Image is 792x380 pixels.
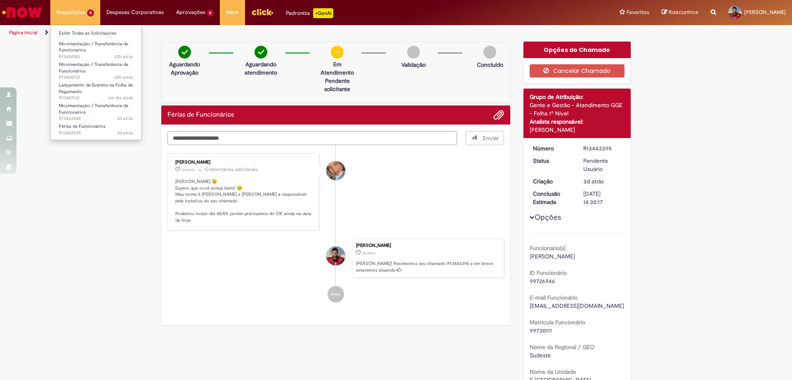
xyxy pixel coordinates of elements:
[530,253,575,260] span: [PERSON_NAME]
[356,243,500,248] div: [PERSON_NAME]
[527,157,577,165] dt: Status
[331,46,344,59] img: circle-minus.png
[530,93,625,101] div: Grupo de Atribuição:
[165,60,205,77] p: Aguardando Aprovação
[583,190,622,206] div: [DATE] 14:30:17
[401,61,426,69] p: Validação
[51,122,141,137] a: Aberto R13443395 : Férias de Funcionários
[251,6,273,18] img: click_logo_yellow_360x200.png
[181,167,195,172] time: 27/08/2025 13:35:10
[317,77,357,93] p: Pendente solicitante
[114,54,133,60] span: 22h atrás
[255,46,267,59] img: check-circle-green.png
[530,319,585,326] b: Matrícula Funcionário
[167,131,457,145] textarea: Digite sua mensagem aqui...
[59,54,133,60] span: R13450183
[114,74,133,80] time: 26/08/2025 18:00:12
[744,9,786,16] span: [PERSON_NAME]
[241,60,281,77] p: Aguardando atendimento
[493,110,504,120] button: Adicionar anexos
[178,46,191,59] img: check-circle-green.png
[176,8,205,16] span: Aprovações
[530,352,551,359] span: Sudeste
[362,251,375,256] span: 3d atrás
[527,190,577,206] dt: Conclusão Estimada
[530,117,625,126] div: Analista responsável:
[51,101,141,119] a: Aberto R13443548 : Movimentação / Transferência de Funcionários
[9,29,38,36] a: Página inicial
[181,167,195,172] span: 3h atrás
[523,42,631,58] div: Opções do Chamado
[114,74,133,80] span: 22h atrás
[530,368,576,375] b: Nome da Unidade
[51,81,141,99] a: Aberto R13447612 : Lançamento de Eventos na Folha de Pagamento
[627,8,649,16] span: Favoritos
[167,111,234,119] h2: Férias de Funcionários Histórico de tíquete
[530,302,624,310] span: [EMAIL_ADDRESS][DOMAIN_NAME]
[114,54,133,60] time: 26/08/2025 18:17:49
[527,144,577,152] dt: Número
[117,130,133,136] span: 3d atrás
[50,25,141,140] ul: Requisições
[106,8,164,16] span: Despesas Corporativas
[362,251,375,256] time: 25/08/2025 10:30:13
[59,95,133,101] span: R13447612
[117,115,133,122] span: 3d atrás
[669,8,698,16] span: Rascunhos
[59,61,128,74] span: Movimentação / Transferência de Funcionários
[530,269,567,277] b: ID Funcionário
[530,343,594,351] b: Nome da Regional / GEO
[51,29,141,38] a: Exibir Todas as Solicitações
[1,4,43,21] img: ServiceNow
[59,123,106,129] span: Férias de Funcionários
[226,8,239,16] span: More
[87,9,94,16] span: 5
[175,178,313,224] p: [PERSON_NAME] 😉 Espero que você esteja bem!! 😊 Meu nome é [PERSON_NAME] e [PERSON_NAME] a respons...
[57,8,85,16] span: Requisições
[583,157,622,173] div: Pendente Usuário
[117,130,133,136] time: 25/08/2025 10:30:15
[51,40,141,57] a: Aberto R13450183 : Movimentação / Transferência de Funcionários
[51,60,141,78] a: Aberto R13450133 : Movimentação / Transferência de Funcionários
[530,327,552,334] span: 99730111
[527,177,577,185] dt: Criação
[167,145,504,311] ul: Histórico de tíquete
[483,46,496,59] img: img-circle-grey.png
[167,239,504,278] li: Evaldo Leandro Potma da Silva
[583,178,603,185] time: 25/08/2025 10:30:13
[356,260,500,273] p: [PERSON_NAME]! Recebemos seu chamado R13443395 e em breve estaremos atuando.
[530,294,577,301] b: E-mail Funcionário
[662,9,698,16] a: Rascunhos
[59,74,133,81] span: R13450133
[530,101,625,117] div: Gente e Gestão - Atendimento GGE - Folha 1º Nível
[530,277,555,285] span: 99726946
[326,161,345,180] div: Jacqueline Andrade Galani
[530,64,625,77] button: Cancelar Chamado
[207,9,214,16] span: 6
[583,144,622,152] div: R13443395
[317,60,357,77] p: Em Atendimento
[59,115,133,122] span: R13443548
[583,178,603,185] span: 3d atrás
[59,41,128,54] span: Movimentação / Transferência de Funcionários
[286,8,333,18] div: Padroniza
[407,46,420,59] img: img-circle-grey.png
[59,103,128,115] span: Movimentação / Transferência de Funcionários
[59,130,133,136] span: R13443395
[6,25,522,40] ul: Trilhas de página
[530,244,566,252] b: Funcionário(s)
[108,95,133,101] span: um dia atrás
[477,61,503,69] p: Concluído
[59,82,133,95] span: Lançamento de Eventos na Folha de Pagamento
[205,166,258,173] small: Comentários adicionais
[583,177,622,185] div: 25/08/2025 10:30:13
[313,8,333,18] p: +GenAi
[175,160,313,165] div: [PERSON_NAME]
[326,246,345,265] div: Evaldo Leandro Potma da Silva
[530,126,625,134] div: [PERSON_NAME]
